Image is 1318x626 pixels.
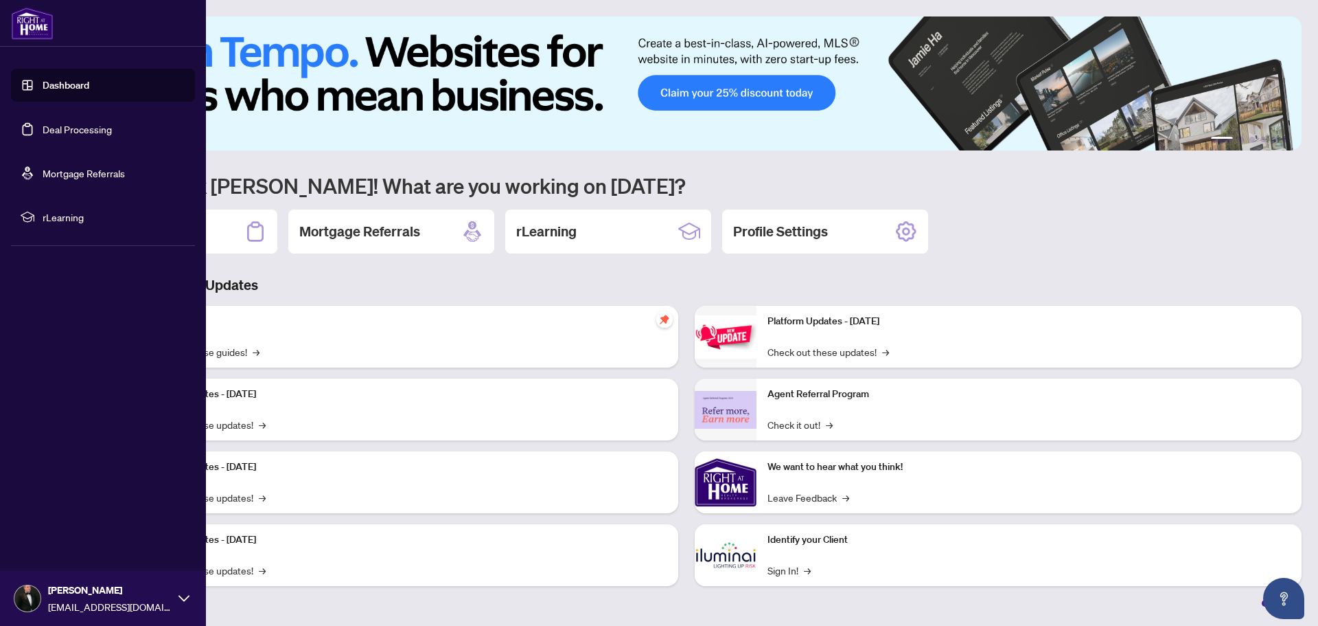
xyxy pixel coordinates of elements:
p: Platform Updates - [DATE] [144,460,667,475]
img: Platform Updates - June 23, 2025 [695,315,756,359]
span: → [253,344,259,359]
button: 6 [1282,137,1288,142]
a: Dashboard [43,79,89,91]
a: Check it out!→ [767,417,833,432]
span: → [259,417,266,432]
a: Sign In!→ [767,563,811,578]
img: Identify your Client [695,524,756,586]
h2: rLearning [516,222,577,241]
button: 4 [1260,137,1266,142]
p: Platform Updates - [DATE] [144,533,667,548]
img: Agent Referral Program [695,391,756,429]
a: Deal Processing [43,123,112,135]
a: Leave Feedback→ [767,490,849,505]
p: Identify your Client [767,533,1291,548]
h1: Welcome back [PERSON_NAME]! What are you working on [DATE]? [71,172,1302,199]
span: pushpin [656,311,673,328]
p: Platform Updates - [DATE] [767,314,1291,329]
button: 3 [1249,137,1255,142]
h2: Profile Settings [733,222,828,241]
span: [PERSON_NAME] [48,583,172,598]
a: Check out these updates!→ [767,344,889,359]
button: 2 [1238,137,1244,142]
button: Open asap [1263,578,1304,619]
span: rLearning [43,210,185,225]
p: We want to hear what you think! [767,460,1291,475]
p: Self-Help [144,314,667,329]
span: → [842,490,849,505]
button: 5 [1271,137,1277,142]
span: → [259,490,266,505]
span: → [882,344,889,359]
h3: Brokerage & Industry Updates [71,276,1302,295]
button: 1 [1211,137,1233,142]
span: [EMAIL_ADDRESS][DOMAIN_NAME] [48,599,172,614]
img: logo [11,7,54,40]
p: Agent Referral Program [767,387,1291,402]
img: We want to hear what you think! [695,451,756,513]
span: → [259,563,266,578]
span: → [804,563,811,578]
p: Platform Updates - [DATE] [144,387,667,402]
img: Slide 0 [71,16,1302,150]
a: Mortgage Referrals [43,167,125,179]
h2: Mortgage Referrals [299,222,420,241]
span: → [826,417,833,432]
img: Profile Icon [14,585,41,612]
